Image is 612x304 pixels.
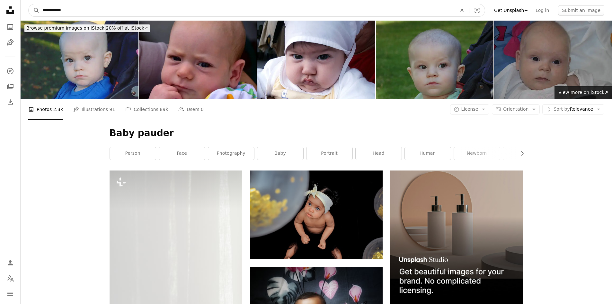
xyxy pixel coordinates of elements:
[139,21,257,99] img: Newborn baby. Blonde boy with blue eyes, seven weeks.
[160,106,168,113] span: 89k
[21,21,138,99] img: Baby boy in the park
[28,4,485,17] form: Find visuals sitewide
[469,4,485,16] button: Visual search
[306,147,352,160] a: portrait
[73,99,115,120] a: Illustrations 91
[4,256,17,269] a: Log in / Sign up
[554,86,612,99] a: View more on iStock↗
[4,4,17,18] a: Home — Unsplash
[4,80,17,93] a: Collections
[110,106,115,113] span: 91
[26,25,106,31] span: Browse premium images on iStock |
[558,90,608,95] span: View more on iStock ↗
[250,212,383,218] a: baby sitting on ground
[110,127,523,139] h1: Baby pauder
[356,147,402,160] a: head
[494,21,612,99] img: Small baby
[554,106,593,113] span: Relevance
[492,104,540,115] button: Orientation
[178,99,204,120] a: Users 0
[542,104,604,115] button: Sort byRelevance
[405,147,451,160] a: human
[532,5,553,15] a: Log in
[376,21,494,99] img: Baby boy in the park 2
[454,147,500,160] a: newborn
[257,21,375,99] img: baby Mila 63
[208,147,254,160] a: photography
[516,147,523,160] button: scroll list to the right
[29,4,40,16] button: Search Unsplash
[21,21,154,36] a: Browse premium images on iStock|20% off at iStock↗
[4,36,17,49] a: Illustrations
[554,106,570,112] span: Sort by
[159,147,205,160] a: face
[26,25,148,31] span: 20% off at iStock ↗
[250,170,383,259] img: baby sitting on ground
[450,104,490,115] button: License
[257,147,303,160] a: baby
[4,272,17,285] button: Language
[503,106,528,112] span: Orientation
[503,147,549,160] a: cute
[390,170,523,303] img: file-1715714113747-b8b0561c490eimage
[4,21,17,33] a: Photos
[4,96,17,108] a: Download History
[110,267,242,273] a: a man in a suit and tie holding a cell phone
[110,147,156,160] a: person
[201,106,204,113] span: 0
[455,4,469,16] button: Clear
[4,287,17,300] button: Menu
[558,5,604,15] button: Submit an image
[461,106,478,112] span: License
[490,5,532,15] a: Get Unsplash+
[4,65,17,78] a: Explore
[125,99,168,120] a: Collections 89k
